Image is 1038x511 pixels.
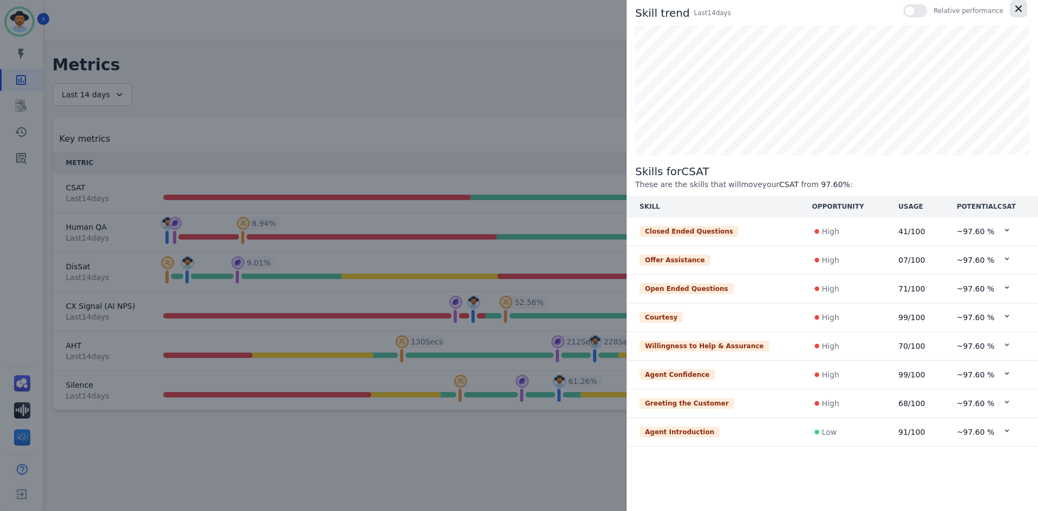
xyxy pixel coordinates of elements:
p: High [822,369,839,380]
p: High [822,312,839,323]
span: 99 /100 [899,313,925,322]
p: Low [822,427,837,437]
div: Willingness to Help & Assurance [640,341,769,351]
div: OPPORTUNITY [812,202,864,211]
p: High [822,341,839,351]
p: Skill trend [635,5,690,21]
span: Relative performance [934,6,1003,15]
span: CSAT [779,180,799,189]
span: ~ 97.60 % [957,312,995,323]
span: ~ 97.60 % [957,398,995,409]
div: SKILL [640,202,660,211]
div: Open Ended Questions [640,283,734,294]
span: ~ 97.60 % [957,369,995,380]
span: ~ 97.60 % [957,427,995,437]
p: Skills for CSAT [635,164,1038,179]
p: These are the skills that will move your from : [635,179,1038,190]
span: 41 /100 [899,227,925,236]
span: ~ 97.60 % [957,255,995,266]
div: Courtesy [640,312,683,323]
div: Agent Introduction [640,427,720,437]
div: Closed Ended Questions [640,226,738,237]
span: 91 /100 [899,428,925,436]
p: High [822,398,839,409]
span: ~ 97.60 % [957,341,995,351]
p: High [822,255,839,266]
span: 68 /100 [899,399,925,408]
span: 70 /100 [899,342,925,350]
span: 71 /100 [899,284,925,293]
p: High [822,226,839,237]
span: ~ 97.60 % [957,226,995,237]
span: 97.60 % [821,180,850,189]
div: POTENTIAL CSAT [957,202,1016,211]
span: ~ 97.60 % [957,283,995,294]
div: Offer Assistance [640,255,710,266]
div: Greeting the Customer [640,398,734,409]
div: USAGE [899,202,923,211]
div: Agent Confidence [640,369,715,380]
p: Last 14 day s [694,8,731,18]
span: 07 /100 [899,256,925,264]
p: High [822,283,839,294]
span: 99 /100 [899,370,925,379]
